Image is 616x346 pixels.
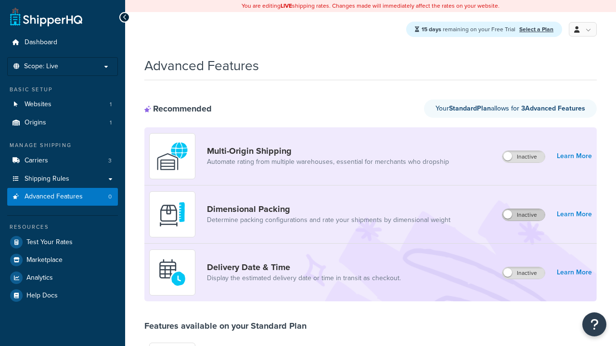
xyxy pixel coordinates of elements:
a: Select a Plan [519,25,553,34]
span: 3 [108,157,112,165]
span: Origins [25,119,46,127]
span: remaining on your Free Trial [422,25,517,34]
a: Learn More [557,266,592,279]
li: Advanced Features [7,188,118,206]
li: Carriers [7,152,118,170]
label: Inactive [502,209,545,221]
b: LIVE [281,1,292,10]
a: Display the estimated delivery date or time in transit as checkout. [207,273,401,283]
li: Websites [7,96,118,113]
a: Test Your Rates [7,234,118,251]
a: Automate rating from multiple warehouses, essential for merchants who dropship [207,157,449,167]
button: Open Resource Center [582,312,606,336]
span: Scope: Live [24,62,58,71]
a: Origins1 [7,114,118,132]
a: Determine packing configurations and rate your shipments by dimensional weight [207,215,450,225]
div: Recommended [144,103,212,114]
span: 0 [108,193,112,201]
span: Marketplace [26,256,63,264]
a: Dashboard [7,34,118,51]
span: Dashboard [25,38,57,47]
li: Origins [7,114,118,132]
span: 1 [110,119,112,127]
strong: Standard Plan [449,103,491,113]
label: Inactive [502,151,545,162]
img: WatD5o0RtDAAAAAElFTkSuQmCC [155,139,189,173]
span: Shipping Rules [25,175,69,183]
a: Marketplace [7,251,118,269]
span: Carriers [25,157,48,165]
strong: 15 days [422,25,441,34]
img: DTVBYsAAAAAASUVORK5CYII= [155,198,189,231]
span: Analytics [26,274,53,282]
a: Delivery Date & Time [207,262,401,272]
a: Shipping Rules [7,170,118,188]
a: Learn More [557,149,592,163]
a: Websites1 [7,96,118,113]
div: Basic Setup [7,86,118,94]
span: Your allows for [436,103,521,113]
a: Analytics [7,269,118,286]
label: Inactive [502,267,545,279]
span: Websites [25,100,51,109]
strong: 3 Advanced Feature s [521,103,585,113]
a: Carriers3 [7,152,118,170]
a: Multi-Origin Shipping [207,146,449,156]
a: Help Docs [7,287,118,304]
a: Dimensional Packing [207,204,450,214]
span: Help Docs [26,292,58,300]
span: Test Your Rates [26,238,73,247]
span: Advanced Features [25,193,83,201]
img: gfkeb5ejjkALwAAAABJRU5ErkJggg== [155,256,189,289]
div: Resources [7,223,118,231]
span: 1 [110,100,112,109]
div: Manage Shipping [7,141,118,149]
a: Learn More [557,208,592,221]
h1: Advanced Features [144,56,259,75]
a: Advanced Features0 [7,188,118,206]
div: Features available on your Standard Plan [144,321,307,331]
